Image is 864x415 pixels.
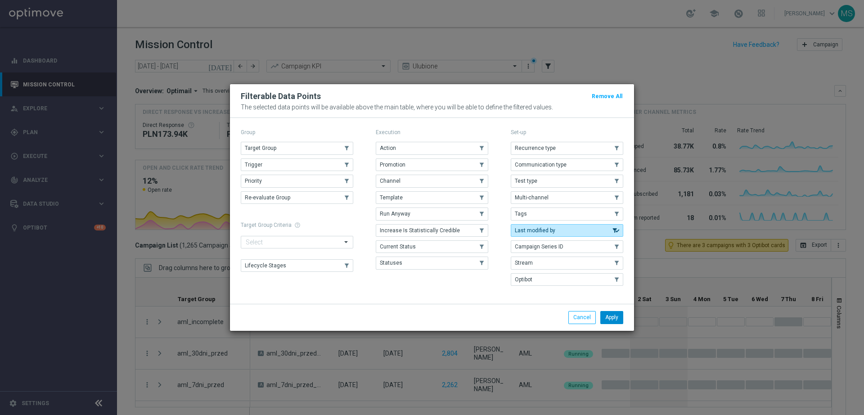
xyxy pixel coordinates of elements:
span: Campaign Series ID [515,244,563,250]
span: Promotion [380,162,405,168]
span: Priority [245,178,262,184]
span: Stream [515,260,533,266]
button: Tags [511,207,623,220]
button: Stream [511,257,623,269]
button: Test type [511,175,623,187]
p: The selected data points will be available above the main table, where you will be able to define... [241,104,623,111]
button: Target Group [241,142,353,154]
span: Trigger [245,162,262,168]
span: Multi-channel [515,194,549,201]
button: Campaign Series ID [511,240,623,253]
span: Communication type [515,162,567,168]
span: Run Anyway [380,211,410,217]
button: Communication type [511,158,623,171]
span: Tags [515,211,527,217]
button: Statuses [376,257,488,269]
span: Target Group [245,145,276,151]
button: Current Status [376,240,488,253]
button: Optibot [511,273,623,286]
span: help_outline [294,222,301,228]
p: Set-up [511,129,623,136]
span: Lifecycle Stages [245,262,286,269]
button: Run Anyway [376,207,488,220]
span: Recurrence type [515,145,556,151]
button: Re-evaluate Group [241,191,353,204]
button: Promotion [376,158,488,171]
button: Channel [376,175,488,187]
button: Priority [241,175,353,187]
span: Current Status [380,244,416,250]
span: Channel [380,178,400,184]
p: Execution [376,129,488,136]
h2: Filterable Data Points [241,91,321,102]
button: Apply [600,311,623,324]
button: Increase Is Statistically Credible [376,224,488,237]
button: Remove All [591,91,623,101]
h1: Target Group Criteria [241,222,353,228]
span: Increase Is Statistically Credible [380,227,460,234]
span: Optibot [515,276,532,283]
button: Cancel [568,311,596,324]
span: Statuses [380,260,402,266]
span: Action [380,145,396,151]
button: Recurrence type [511,142,623,154]
button: Lifecycle Stages [241,259,353,272]
span: Template [380,194,403,201]
button: Action [376,142,488,154]
p: Group [241,129,353,136]
button: Multi-channel [511,191,623,204]
button: Template [376,191,488,204]
span: Last modified by [515,227,555,234]
span: Test type [515,178,537,184]
button: Last modified by [511,224,623,237]
button: Trigger [241,158,353,171]
span: Re-evaluate Group [245,194,290,201]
